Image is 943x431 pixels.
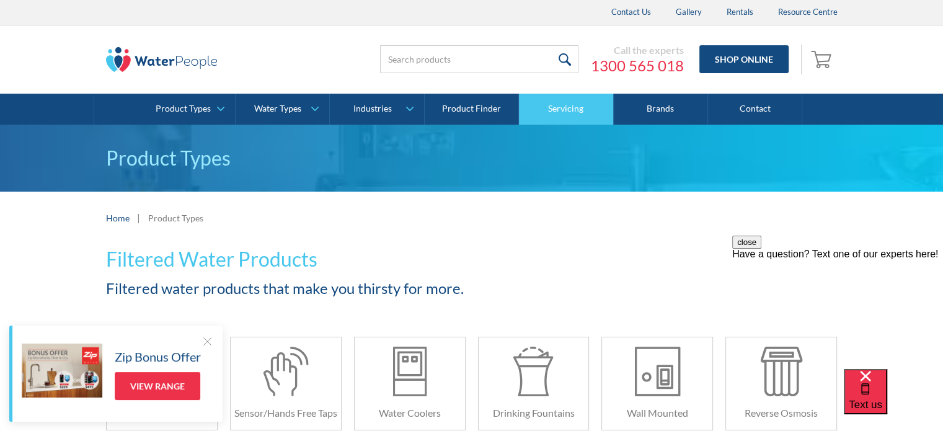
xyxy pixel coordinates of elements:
[425,94,519,125] a: Product Finder
[106,143,838,173] p: Product Types
[353,104,392,114] div: Industries
[115,347,201,366] h5: Zip Bonus Offer
[106,47,218,72] img: The Water People
[478,337,590,430] a: Drinking Fountains
[231,406,341,420] h6: Sensor/Hands Free Taps
[236,94,329,125] a: Water Types
[141,94,235,125] a: Product Types
[330,94,423,125] a: Industries
[614,94,708,125] a: Brands
[115,372,200,400] a: View Range
[699,45,789,73] a: Shop Online
[732,236,943,384] iframe: podium webchat widget prompt
[355,406,465,420] h6: Water Coolers
[708,94,802,125] a: Contact
[591,56,684,75] a: 1300 565 018
[230,337,342,430] a: Sensor/Hands Free Taps
[808,45,838,74] a: Open empty cart
[106,244,590,274] h1: Filtered Water Products
[725,337,837,430] a: Reverse Osmosis
[601,337,713,430] a: Wall Mounted
[136,210,142,225] div: |
[254,104,301,114] div: Water Types
[380,45,578,73] input: Search products
[148,211,203,224] div: Product Types
[844,369,943,431] iframe: podium webchat widget bubble
[106,211,130,224] a: Home
[591,44,684,56] div: Call the experts
[106,277,590,300] h2: Filtered water products that make you thirsty for more.
[519,94,613,125] a: Servicing
[811,49,835,69] img: shopping cart
[726,406,836,420] h6: Reverse Osmosis
[479,406,589,420] h6: Drinking Fountains
[354,337,466,430] a: Water Coolers
[156,104,211,114] div: Product Types
[22,344,102,398] img: Zip Bonus Offer
[602,406,712,420] h6: Wall Mounted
